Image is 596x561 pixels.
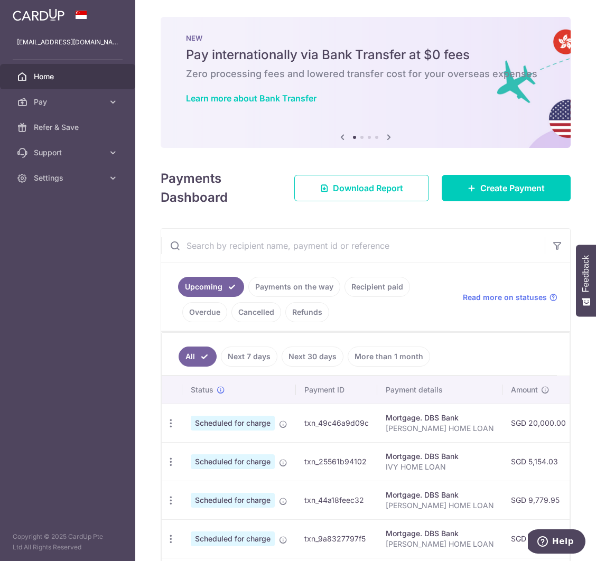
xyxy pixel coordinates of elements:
[296,519,377,558] td: txn_9a8327797f5
[344,277,410,297] a: Recipient paid
[17,37,118,48] p: [EMAIL_ADDRESS][DOMAIN_NAME]
[161,17,571,148] img: Bank transfer banner
[191,454,275,469] span: Scheduled for charge
[386,462,494,472] p: IVY HOME LOAN
[13,8,64,21] img: CardUp
[178,277,244,297] a: Upcoming
[186,46,545,63] h5: Pay internationally via Bank Transfer at $0 fees
[296,481,377,519] td: txn_44a18feec32
[34,71,104,82] span: Home
[386,539,494,549] p: [PERSON_NAME] HOME LOAN
[528,529,585,556] iframe: Opens a widget where you can find more information
[386,528,494,539] div: Mortgage. DBS Bank
[502,442,574,481] td: SGD 5,154.03
[186,93,316,104] a: Learn more about Bank Transfer
[296,376,377,404] th: Payment ID
[179,347,217,367] a: All
[296,442,377,481] td: txn_25561b94102
[348,347,430,367] a: More than 1 month
[191,531,275,546] span: Scheduled for charge
[161,229,545,263] input: Search by recipient name, payment id or reference
[386,500,494,511] p: [PERSON_NAME] HOME LOAN
[248,277,340,297] a: Payments on the way
[294,175,429,201] a: Download Report
[442,175,571,201] a: Create Payment
[34,97,104,107] span: Pay
[186,34,545,42] p: NEW
[296,404,377,442] td: txn_49c46a9d09c
[463,292,547,303] span: Read more on statuses
[386,490,494,500] div: Mortgage. DBS Bank
[191,493,275,508] span: Scheduled for charge
[502,481,574,519] td: SGD 9,779.95
[480,182,545,194] span: Create Payment
[581,255,591,292] span: Feedback
[576,245,596,316] button: Feedback - Show survey
[191,416,275,431] span: Scheduled for charge
[386,413,494,423] div: Mortgage. DBS Bank
[34,173,104,183] span: Settings
[161,169,275,207] h4: Payments Dashboard
[502,519,574,558] td: SGD 20,000.00
[386,451,494,462] div: Mortgage. DBS Bank
[463,292,557,303] a: Read more on statuses
[221,347,277,367] a: Next 7 days
[182,302,227,322] a: Overdue
[282,347,343,367] a: Next 30 days
[186,68,545,80] h6: Zero processing fees and lowered transfer cost for your overseas expenses
[386,423,494,434] p: [PERSON_NAME] HOME LOAN
[34,122,104,133] span: Refer & Save
[231,302,281,322] a: Cancelled
[191,385,213,395] span: Status
[502,404,574,442] td: SGD 20,000.00
[511,385,538,395] span: Amount
[377,376,502,404] th: Payment details
[333,182,403,194] span: Download Report
[34,147,104,158] span: Support
[285,302,329,322] a: Refunds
